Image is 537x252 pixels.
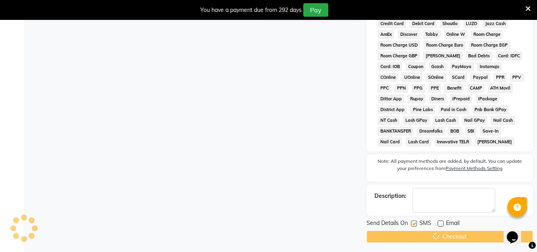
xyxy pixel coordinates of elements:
span: Card: IOB [378,62,402,71]
span: PPR [493,73,507,82]
span: Gcash [429,62,446,71]
span: SMS [419,219,431,229]
span: Room Charge GBP [378,51,420,61]
span: Benefit [444,84,464,93]
span: SCard [450,73,467,82]
span: [PERSON_NAME] [423,51,463,61]
span: BANKTANSFER [378,127,413,136]
span: ATH Movil [488,84,513,93]
span: PayMaya [450,62,474,71]
span: Card: IDFC [496,51,523,61]
span: Nail GPay [462,116,488,125]
span: Debit Card [409,19,437,28]
span: Shoutlo [440,19,460,28]
span: Lash Cash [433,116,459,125]
span: Room Charge EGP [469,41,510,50]
span: PPE [428,84,442,93]
span: Rupay [407,94,426,104]
span: AmEx [378,30,394,39]
span: Tabby [423,30,441,39]
span: Instamojo [477,62,502,71]
span: NT Cash [378,116,399,125]
span: Innovative TELR [434,137,472,147]
span: PPV [510,73,524,82]
iframe: chat widget [504,220,529,244]
span: Discover [397,30,420,39]
span: Pnb Bank GPay [472,105,509,114]
span: Online W [444,30,468,39]
span: iPrepaid [450,94,473,104]
span: Dreamfolks [417,127,445,136]
span: Lash GPay [403,116,430,125]
span: District App [378,105,407,114]
span: Jazz Cash [483,19,508,28]
span: Diners [429,94,447,104]
span: Bad Debts [466,51,492,61]
span: SBI [465,127,477,136]
span: Room Charge [471,30,503,39]
span: Dittor App [378,94,404,104]
span: Paypal [470,73,490,82]
button: Pay [303,3,328,17]
span: Save-In [480,127,501,136]
div: Description: [374,192,406,200]
span: Room Charge USD [378,41,420,50]
span: Nail Card [378,137,402,147]
span: Coupon [405,62,426,71]
span: PPG [411,84,425,93]
label: Note: All payment methods are added, by default. You can update your preferences from [374,158,525,175]
span: Pine Labs [410,105,435,114]
span: Credit Card [378,19,406,28]
span: CAMP [467,84,485,93]
span: [PERSON_NAME] [475,137,515,147]
span: COnline [378,73,398,82]
span: Paid in Cash [438,105,469,114]
span: PPN [394,84,408,93]
span: SOnline [426,73,446,82]
div: You have a payment due from 292 days [200,6,302,14]
span: Room Charge Euro [423,41,465,50]
span: LUZO [463,19,480,28]
span: Lash Card [405,137,431,147]
span: PPC [378,84,391,93]
label: Payment Methods Setting [446,165,502,172]
span: Email [446,219,459,229]
span: iPackage [475,94,500,104]
span: Nail Cash [490,116,515,125]
span: Send Details On [366,219,408,229]
span: UOnline [401,73,423,82]
span: BOB [448,127,462,136]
